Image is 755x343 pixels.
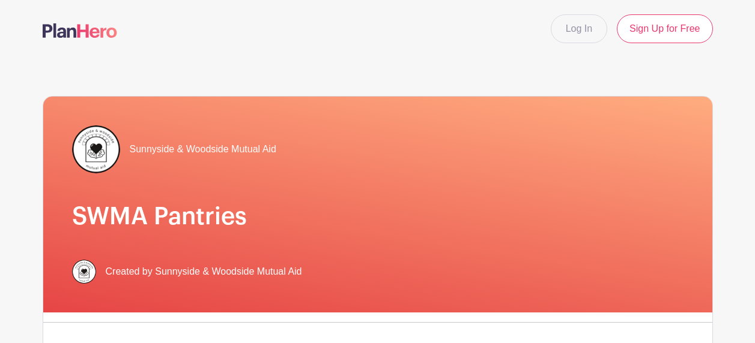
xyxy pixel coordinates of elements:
[617,14,712,43] a: Sign Up for Free
[72,125,120,173] img: 256.png
[551,14,607,43] a: Log In
[106,264,302,279] span: Created by Sunnyside & Woodside Mutual Aid
[130,142,276,157] span: Sunnyside & Woodside Mutual Aid
[72,260,96,284] img: 256.png
[43,23,117,38] img: logo-507f7623f17ff9eddc593b1ce0a138ce2505c220e1c5a4e2b4648c50719b7d32.svg
[72,202,684,231] h1: SWMA Pantries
